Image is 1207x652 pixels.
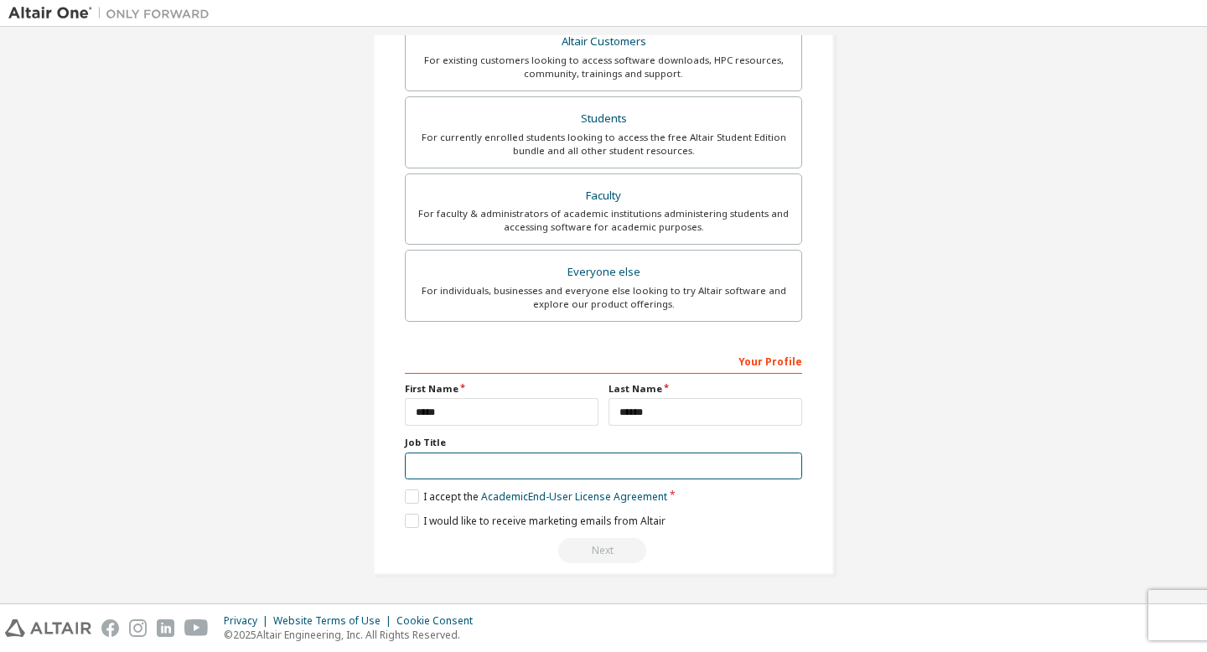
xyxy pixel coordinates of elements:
[416,54,791,80] div: For existing customers looking to access software downloads, HPC resources, community, trainings ...
[416,184,791,208] div: Faculty
[416,284,791,311] div: For individuals, businesses and everyone else looking to try Altair software and explore our prod...
[396,614,483,628] div: Cookie Consent
[184,619,209,637] img: youtube.svg
[101,619,119,637] img: facebook.svg
[5,619,91,637] img: altair_logo.svg
[157,619,174,637] img: linkedin.svg
[416,261,791,284] div: Everyone else
[416,131,791,158] div: For currently enrolled students looking to access the free Altair Student Edition bundle and all ...
[405,514,666,528] label: I would like to receive marketing emails from Altair
[224,614,273,628] div: Privacy
[8,5,218,22] img: Altair One
[405,436,802,449] label: Job Title
[224,628,483,642] p: © 2025 Altair Engineering, Inc. All Rights Reserved.
[405,489,667,504] label: I accept the
[273,614,396,628] div: Website Terms of Use
[416,30,791,54] div: Altair Customers
[405,538,802,563] div: Read and acccept EULA to continue
[481,489,667,504] a: Academic End-User License Agreement
[416,207,791,234] div: For faculty & administrators of academic institutions administering students and accessing softwa...
[405,382,598,396] label: First Name
[416,107,791,131] div: Students
[609,382,802,396] label: Last Name
[405,347,802,374] div: Your Profile
[129,619,147,637] img: instagram.svg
